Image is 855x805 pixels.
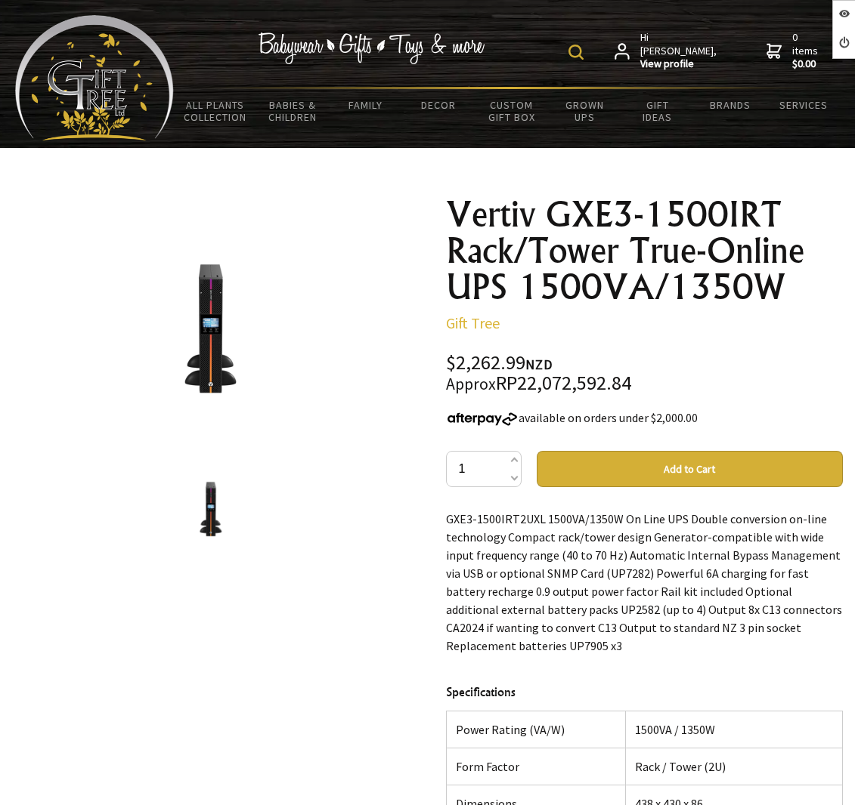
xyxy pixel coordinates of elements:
[256,89,330,133] a: Babies & Children
[402,89,476,121] a: Decor
[446,353,844,393] div: $2,262.99 RP22,072,592.84
[446,510,844,655] p: GXE3-1500IRT2UXL 1500VA/1350W On Line UPS Double conversion on-line technology Compact rack/tower...
[615,31,718,71] a: Hi [PERSON_NAME],View profile
[525,356,553,373] span: NZD
[476,89,549,133] a: Custom Gift Box
[330,89,403,121] a: Family
[626,748,843,785] td: Rack / Tower (2U)
[258,32,485,64] img: Babywear - Gifts - Toys & more
[626,711,843,748] td: 1500VA / 1350W
[174,89,256,133] a: All Plants Collection
[143,261,279,396] img: Vertiv GXE3-1500IRT Rack/Tower True-Online UPS 1500VA/1350W
[694,89,767,121] a: Brands
[537,451,844,487] button: Add to Cart
[446,748,626,785] td: Form Factor
[767,31,821,71] a: 0 items$0.00
[446,313,500,332] a: Gift Tree
[446,409,844,427] div: available on orders under $2,000.00
[792,30,821,71] span: 0 items
[792,57,821,71] strong: $0.00
[446,683,844,702] h4: Specifications
[767,89,841,121] a: Services
[182,480,240,538] img: Vertiv GXE3-1500IRT Rack/Tower True-Online UPS 1500VA/1350W
[446,196,844,305] h1: Vertiv GXE3-1500IRT Rack/Tower True-Online UPS 1500VA/1350W
[15,15,174,140] img: Babyware - Gifts - Toys and more...
[640,57,718,71] strong: View profile
[548,89,621,133] a: Grown Ups
[446,711,626,748] td: Power Rating (VA/W)
[446,412,519,426] img: Afterpay
[446,374,496,394] small: Approx
[621,89,695,133] a: Gift Ideas
[640,31,718,71] span: Hi [PERSON_NAME],
[568,45,584,60] img: product search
